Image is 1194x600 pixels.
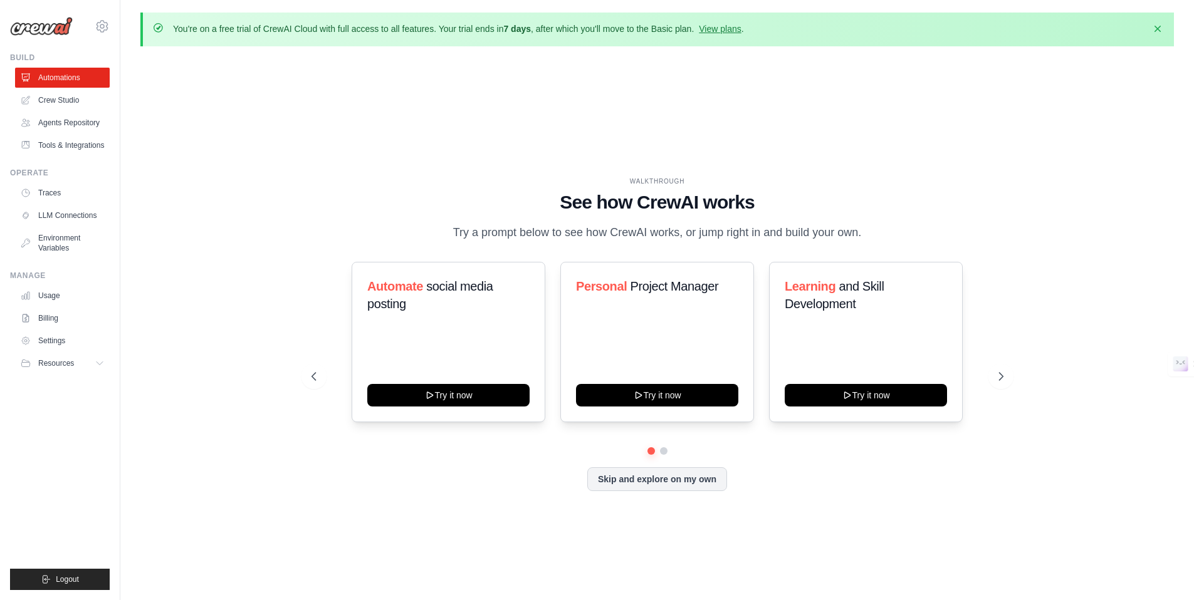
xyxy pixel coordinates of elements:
strong: 7 days [503,24,531,34]
a: Settings [15,331,110,351]
button: Try it now [785,384,947,406]
a: Environment Variables [15,228,110,258]
div: Build [10,53,110,63]
a: Crew Studio [15,90,110,110]
a: Tools & Integrations [15,135,110,155]
p: Try a prompt below to see how CrewAI works, or jump right in and build your own. [447,224,868,242]
span: Project Manager [630,279,718,293]
span: Resources [38,358,74,368]
span: Personal [576,279,627,293]
a: Billing [15,308,110,328]
button: Try it now [367,384,530,406]
button: Resources [15,353,110,373]
span: Automate [367,279,423,293]
div: WALKTHROUGH [312,177,1003,186]
div: Operate [10,168,110,178]
span: Learning [785,279,835,293]
a: Usage [15,286,110,306]
button: Try it now [576,384,738,406]
button: Skip and explore on my own [587,467,727,491]
a: Traces [15,183,110,203]
a: Agents Repository [15,113,110,133]
a: LLM Connections [15,205,110,225]
a: Automations [15,68,110,88]
p: You're on a free trial of CrewAI Cloud with full access to all features. Your trial ends in , aft... [173,23,744,35]
a: View plans [699,24,741,34]
span: Logout [56,574,79,584]
img: Logo [10,17,73,36]
h1: See how CrewAI works [312,191,1003,214]
button: Logout [10,569,110,590]
div: Manage [10,271,110,281]
span: social media posting [367,279,493,311]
